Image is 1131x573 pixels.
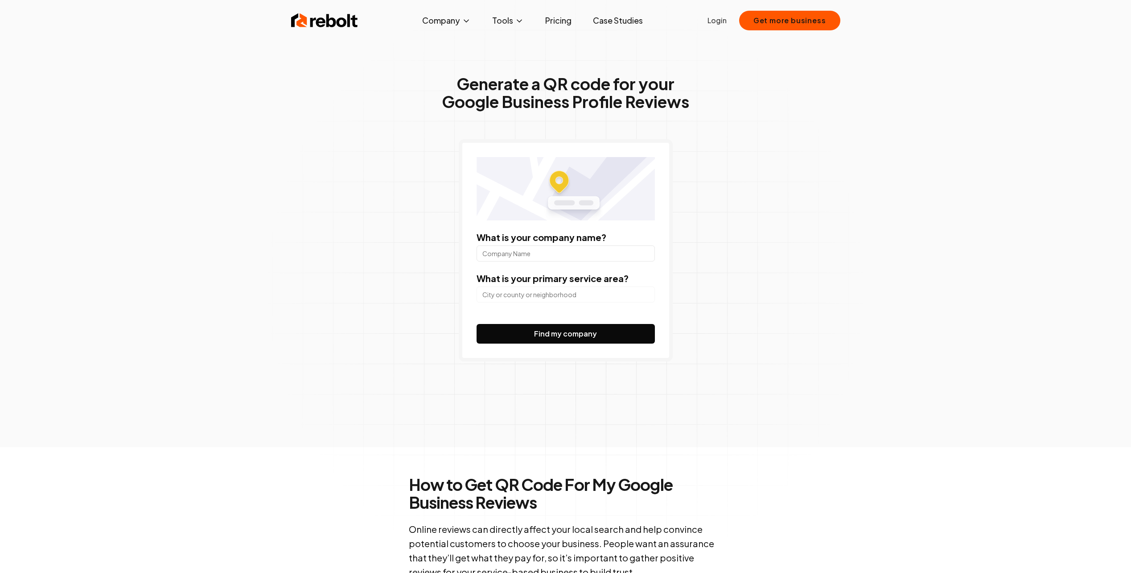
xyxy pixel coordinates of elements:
[485,12,531,29] button: Tools
[538,12,579,29] a: Pricing
[586,12,650,29] a: Case Studies
[477,232,606,243] label: What is your company name?
[409,476,723,511] h2: How to Get QR Code For My Google Business Reviews
[477,245,655,262] input: Company Name
[415,12,478,29] button: Company
[707,15,727,26] a: Login
[477,286,655,303] input: City or county or neighborhood
[477,157,655,220] img: Location map
[442,75,689,111] h1: Generate a QR code for your Google Business Profile Reviews
[291,12,358,29] img: Rebolt Logo
[477,324,655,344] button: Find my company
[477,273,629,284] label: What is your primary service area?
[739,11,840,30] button: Get more business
